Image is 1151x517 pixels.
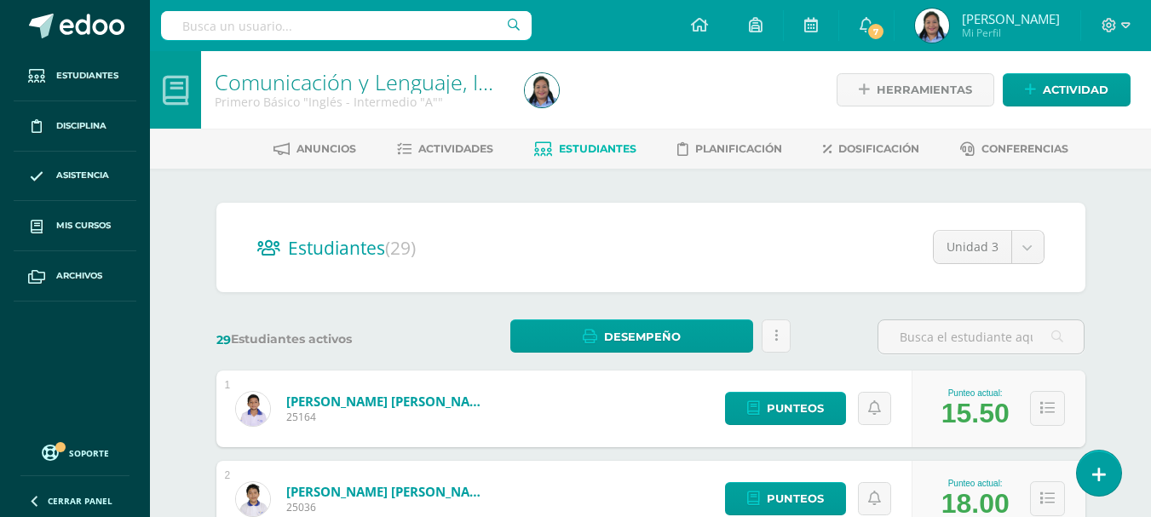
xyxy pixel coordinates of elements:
[525,73,559,107] img: 7789f009e13315f724d5653bd3ad03c2.png
[56,219,111,233] span: Mis cursos
[56,269,102,283] span: Archivos
[941,479,1010,488] div: Punteo actual:
[767,483,824,514] span: Punteos
[767,393,824,424] span: Punteos
[236,482,270,516] img: cea6f0c00fcf7808bfbd6f3cdc3165e8.png
[418,142,493,155] span: Actividades
[225,379,231,391] div: 1
[56,119,106,133] span: Disciplina
[48,495,112,507] span: Cerrar panel
[941,398,1010,429] div: 15.50
[534,135,636,163] a: Estudiantes
[14,51,136,101] a: Estudiantes
[14,101,136,152] a: Disciplina
[216,331,423,348] label: Estudiantes activos
[877,74,972,106] span: Herramientas
[934,231,1044,263] a: Unidad 3
[962,10,1060,27] span: [PERSON_NAME]
[559,142,636,155] span: Estudiantes
[695,142,782,155] span: Planificación
[397,135,493,163] a: Actividades
[915,9,949,43] img: 7789f009e13315f724d5653bd3ad03c2.png
[286,500,491,514] span: 25036
[14,152,136,202] a: Asistencia
[725,482,846,515] a: Punteos
[677,135,782,163] a: Planificación
[14,251,136,302] a: Archivos
[838,142,919,155] span: Dosificación
[69,447,109,459] span: Soporte
[725,392,846,425] a: Punteos
[215,67,645,96] a: Comunicación y Lenguaje, Idioma Extranjero
[385,236,416,260] span: (29)
[510,319,753,353] a: Desempeño
[941,388,1010,398] div: Punteo actual:
[236,392,270,426] img: 3542b5938fedc7808113607c30a7228b.png
[604,321,681,353] span: Desempeño
[56,69,118,83] span: Estudiantes
[947,231,998,263] span: Unidad 3
[161,11,532,40] input: Busca un usuario...
[56,169,109,182] span: Asistencia
[225,469,231,481] div: 2
[273,135,356,163] a: Anuncios
[1003,73,1131,106] a: Actividad
[981,142,1068,155] span: Conferencias
[837,73,994,106] a: Herramientas
[296,142,356,155] span: Anuncios
[20,440,129,463] a: Soporte
[866,22,885,41] span: 7
[962,26,1060,40] span: Mi Perfil
[288,236,416,260] span: Estudiantes
[1043,74,1108,106] span: Actividad
[216,332,231,348] span: 29
[286,393,491,410] a: [PERSON_NAME] [PERSON_NAME]
[286,483,491,500] a: [PERSON_NAME] [PERSON_NAME]
[878,320,1084,353] input: Busca el estudiante aquí...
[823,135,919,163] a: Dosificación
[14,201,136,251] a: Mis cursos
[960,135,1068,163] a: Conferencias
[215,70,504,94] h1: Comunicación y Lenguaje, Idioma Extranjero
[215,94,504,110] div: Primero Básico 'Inglés - Intermedio "A"'
[286,410,491,424] span: 25164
